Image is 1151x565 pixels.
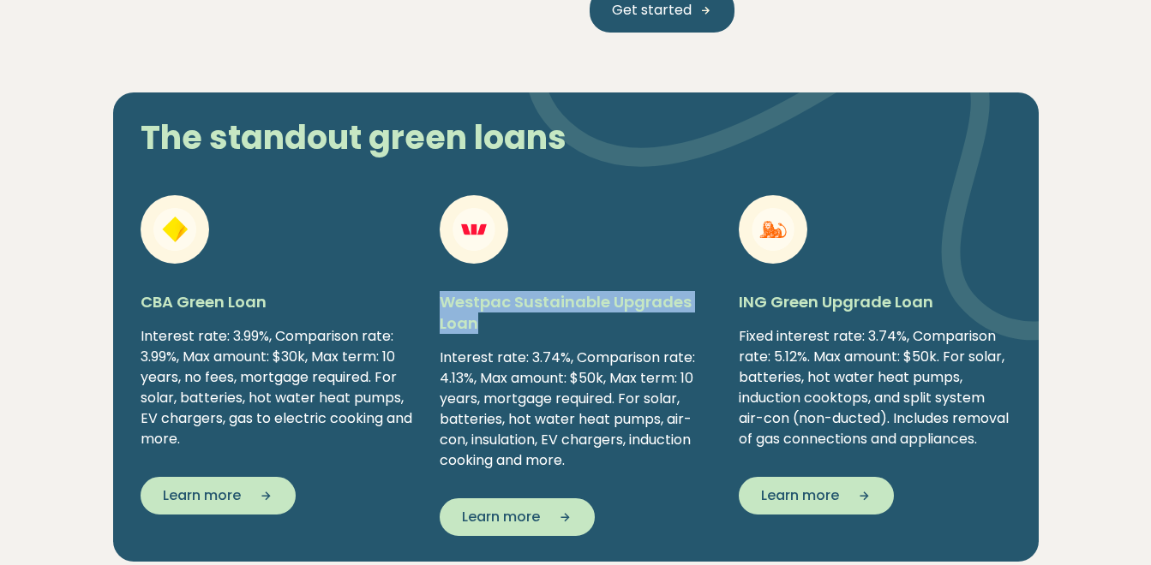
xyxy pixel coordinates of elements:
span: Learn more [163,485,241,506]
button: Learn more [739,477,894,514]
button: Learn more [440,498,595,536]
h2: The standout green loans [127,118,726,158]
iframe: Chat Widget [1065,483,1151,565]
span: Learn more [761,485,839,506]
div: Interest rate: 3.74%, Comparison rate: 4.13%, Max amount: $50k, Max term: 10 years, mortgage requ... [440,348,711,471]
img: Westpac Sustainable Upgrades Loan [453,208,495,251]
span: Learn more [462,507,540,527]
h5: Westpac Sustainable Upgrades Loan [440,291,711,334]
img: vector [525,45,1039,388]
h5: CBA Green Loan [141,291,412,312]
img: CBA Green Loan [153,208,196,251]
div: Interest rate: 3.99%, Comparison rate: 3.99%, Max amount: $30k, Max term: 10 years, no fees, mort... [141,326,412,449]
button: Learn more [141,477,296,514]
